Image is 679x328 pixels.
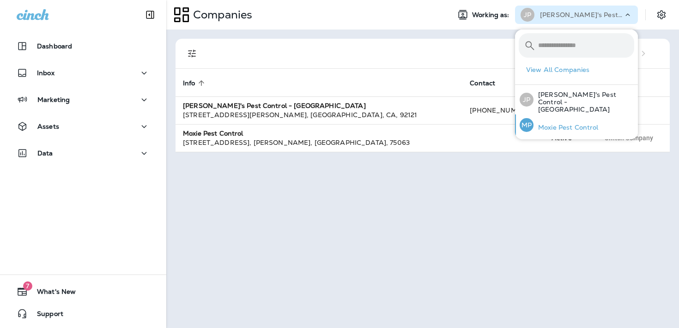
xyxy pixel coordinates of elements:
p: Moxie Pest Control [533,124,599,131]
div: JP [520,93,533,107]
span: What's New [28,288,76,299]
button: View All Companies [522,63,638,77]
button: Collapse Sidebar [137,6,163,24]
button: Dashboard [9,37,157,55]
div: [STREET_ADDRESS] , [PERSON_NAME] , [GEOGRAPHIC_DATA] , 75063 [183,138,455,147]
span: Working as: [472,11,511,19]
button: Filters [183,44,201,63]
p: Assets [37,123,59,130]
p: Dashboard [37,42,72,50]
p: Data [37,149,53,157]
span: Info [183,79,207,87]
span: Contact [470,79,495,87]
button: Support [9,304,157,323]
button: Settings [653,6,670,23]
div: [STREET_ADDRESS][PERSON_NAME] , [GEOGRAPHIC_DATA] , CA , 92121 [183,110,455,119]
span: Support [28,310,63,321]
button: Inbox [9,64,157,82]
span: Switch Company [605,135,653,141]
button: Assets [9,117,157,136]
div: JP [521,8,534,22]
span: Contact [470,79,507,87]
p: [PERSON_NAME]'s Pest Control - [GEOGRAPHIC_DATA] [533,91,634,113]
button: 7What's New [9,282,157,301]
strong: Moxie Pest Control [183,129,243,137]
td: [PHONE_NUMBER] [462,96,544,124]
button: Data [9,144,157,162]
p: [PERSON_NAME]'s Pest Control - [GEOGRAPHIC_DATA] [540,11,623,18]
p: Marketing [37,96,70,103]
button: MPMoxie Pest Control [515,114,638,136]
span: 7 [23,281,32,291]
p: Companies [189,8,252,22]
button: Marketing [9,90,157,109]
p: Inbox [37,69,55,77]
span: Info [183,79,195,87]
div: MP [520,118,533,132]
button: JP[PERSON_NAME]'s Pest Control - [GEOGRAPHIC_DATA] [515,85,638,114]
strong: [PERSON_NAME]'s Pest Control - [GEOGRAPHIC_DATA] [183,101,366,110]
